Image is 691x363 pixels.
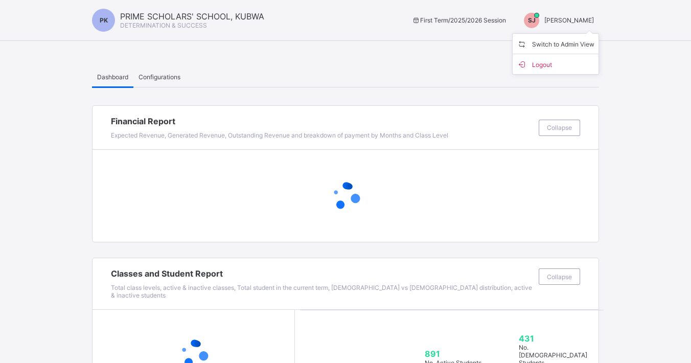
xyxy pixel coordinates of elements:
[425,349,486,359] span: 891
[519,333,579,344] span: 431
[120,21,207,29] span: DETERMINATION & SUCCESS
[100,16,108,24] span: PK
[517,38,594,50] span: Switch to Admin View
[411,16,506,24] span: session/term information
[547,124,572,131] span: Collapse
[547,273,572,281] span: Collapse
[111,131,448,139] span: Expected Revenue, Generated Revenue, Outstanding Revenue and breakdown of payment by Months and C...
[513,34,598,54] li: dropdown-list-item-name-0
[517,58,594,70] span: Logout
[544,16,594,24] span: [PERSON_NAME]
[120,11,264,21] span: PRIME SCHOLARS' SCHOOL, KUBWA
[111,116,534,126] span: Financial Report
[513,54,598,74] li: dropdown-list-item-buttom-1
[111,284,532,299] span: Total class levels, active & inactive classes, Total student in the current term, [DEMOGRAPHIC_DA...
[528,16,536,24] span: SJ
[139,73,180,81] span: Configurations
[111,268,534,279] span: Classes and Student Report
[97,73,128,81] span: Dashboard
